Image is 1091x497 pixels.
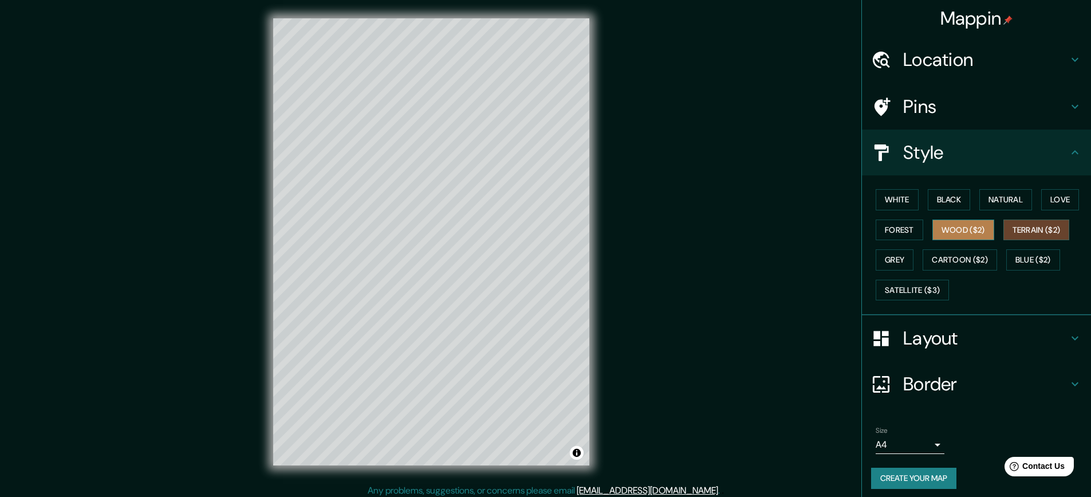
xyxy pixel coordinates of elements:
button: Blue ($2) [1006,249,1060,271]
h4: Location [903,48,1068,71]
label: Size [876,426,888,436]
button: Love [1041,189,1079,210]
button: Create your map [871,468,956,489]
h4: Layout [903,327,1068,350]
img: pin-icon.png [1003,15,1013,25]
h4: Mappin [940,7,1013,30]
button: Wood ($2) [932,220,994,241]
h4: Pins [903,95,1068,118]
button: Terrain ($2) [1003,220,1070,241]
div: Pins [862,84,1091,130]
h4: Style [903,141,1068,164]
a: [EMAIL_ADDRESS][DOMAIN_NAME] [577,484,718,496]
h4: Border [903,373,1068,396]
div: A4 [876,436,944,454]
button: Forest [876,220,923,241]
button: Satellite ($3) [876,280,949,301]
div: Style [862,130,1091,175]
iframe: Help widget launcher [989,452,1078,484]
div: Border [862,361,1091,407]
button: Grey [876,249,913,271]
button: Natural [979,189,1032,210]
button: Cartoon ($2) [923,249,997,271]
button: Black [928,189,971,210]
div: Location [862,37,1091,83]
div: Layout [862,315,1091,361]
button: White [876,189,919,210]
button: Toggle attribution [570,446,584,460]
